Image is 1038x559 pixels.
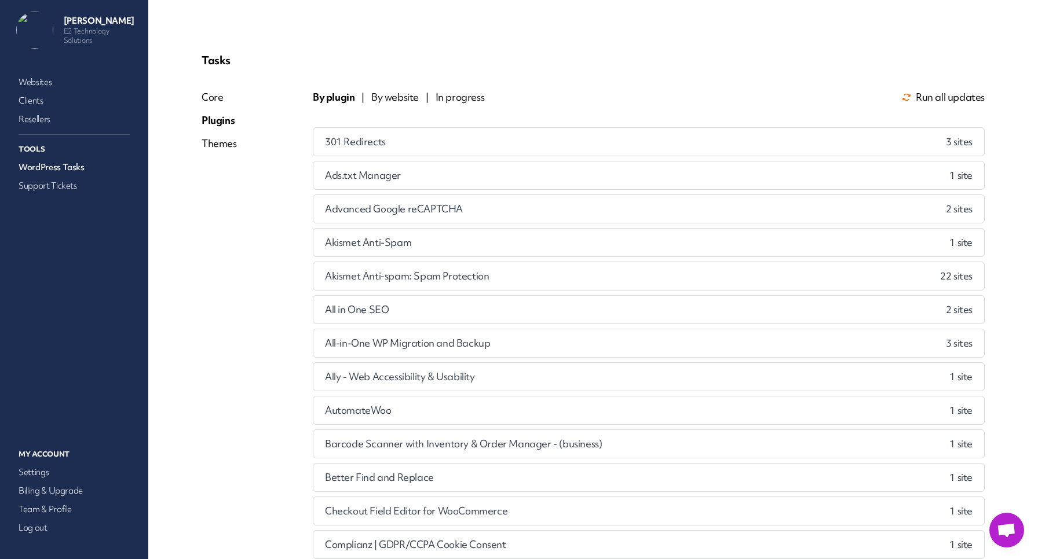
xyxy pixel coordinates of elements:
span: 2 site [934,200,984,218]
span: 301 Redirects [325,135,386,149]
span: 1 site [938,435,984,453]
span: 3 site [934,334,984,352]
span: 1 site [938,401,984,420]
span: s [968,269,973,282]
p: E2 Technology Solutions [64,27,139,45]
a: Settings [16,464,132,480]
div: Plugins [202,113,237,127]
div: Themes [202,137,237,150]
a: Open chat [989,513,1024,547]
span: Ally - Web Accessibility & Usability [325,370,475,384]
span: Better Find and Replace [325,470,434,484]
span: Barcode Scanner with Inventory & Order Manager - (business) [325,437,602,451]
span: | [361,90,364,104]
a: Websites [16,74,132,90]
a: Billing & Upgrade [16,483,132,499]
span: 1 site [938,166,984,185]
a: Team & Profile [16,501,132,517]
span: Complianz | GDPR/CCPA Cookie Consent [325,538,506,551]
a: Log out [16,520,132,536]
span: All-in-One WP Migration and Backup [325,336,490,350]
span: Run all updates [916,90,985,104]
span: | [426,90,429,104]
span: 2 site [934,300,984,319]
a: Support Tickets [16,178,132,194]
span: 3 site [934,133,984,151]
span: AutomateWoo [325,403,392,417]
p: Tools [16,142,132,157]
p: Tasks [202,53,985,67]
span: Akismet Anti-spam: Spam Protection [325,269,489,283]
button: Run all updates [902,90,985,104]
div: Core [202,90,237,104]
a: Resellers [16,111,132,127]
a: Clients [16,93,132,109]
span: 1 site [938,233,984,252]
span: 1 site [938,367,984,386]
a: WordPress Tasks [16,159,132,175]
span: Akismet Anti-Spam [325,236,411,249]
span: 22 site [929,267,984,285]
span: 1 site [938,535,984,554]
span: By website [371,90,419,104]
span: s [968,135,973,148]
p: My Account [16,447,132,462]
span: Checkout Field Editor for WooCommerce [325,504,507,518]
span: By plugin [313,90,354,104]
p: [PERSON_NAME] [64,15,139,27]
span: Ads.txt Manager [325,168,401,182]
span: 1 site [938,502,984,520]
span: All in One SEO [325,303,389,317]
span: 1 site [938,468,984,487]
span: Advanced Google reCAPTCHA [325,202,463,216]
span: s [968,303,973,316]
span: s [968,202,973,215]
span: s [968,336,973,350]
span: In progress [436,90,485,104]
